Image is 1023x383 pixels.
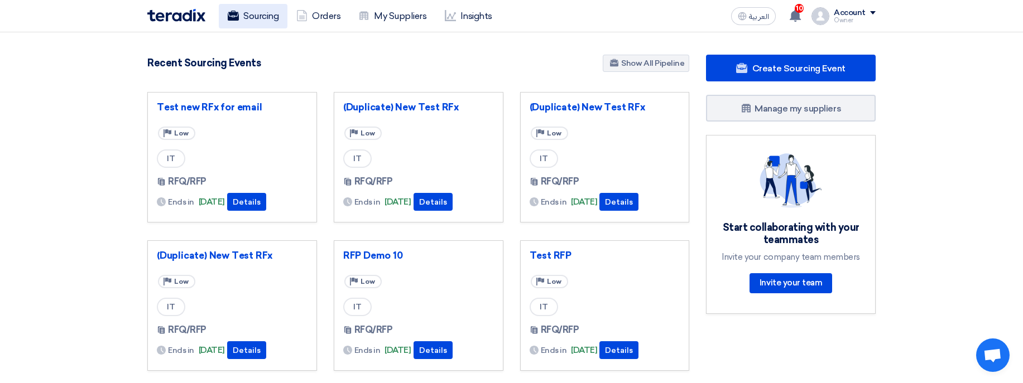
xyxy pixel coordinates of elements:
span: 10 [795,4,804,13]
span: العربية [749,13,769,21]
span: [DATE] [199,344,225,357]
span: Ends in [541,196,567,208]
span: [DATE] [199,196,225,209]
span: Create Sourcing Event [752,63,846,74]
div: Owner [834,17,876,23]
span: RFQ/RFP [541,175,579,188]
a: (Duplicate) New Test RFx [343,101,494,113]
a: (Duplicate) New Test RFx [157,250,308,261]
button: العربية [731,7,776,25]
span: [DATE] [571,344,597,357]
a: Test new RFx for email [157,101,308,113]
span: Low [174,129,189,137]
span: [DATE] [385,344,411,357]
img: profile_test.png [811,7,829,25]
span: Ends in [354,345,381,356]
span: RFQ/RFP [168,323,206,337]
a: Insights [436,4,501,28]
span: IT [343,298,372,316]
span: Low [174,278,189,285]
a: Sourcing [219,4,287,28]
span: IT [157,298,185,316]
button: Details [227,341,266,359]
img: invite_your_team.svg [760,153,822,208]
span: Low [547,278,561,285]
div: Account [834,8,866,18]
span: IT [343,149,372,168]
span: Low [547,129,561,137]
span: IT [157,149,185,168]
a: (Duplicate) New Test RFx [530,101,680,113]
span: IT [530,298,558,316]
span: IT [530,149,558,168]
button: Details [414,341,453,359]
button: Details [599,193,638,211]
a: Orders [287,4,349,28]
span: [DATE] [571,196,597,209]
div: Invite your company team members [720,252,862,262]
span: Ends in [354,196,381,208]
span: Ends in [168,345,194,356]
span: Low [361,129,375,137]
div: Open chat [976,338,1010,372]
a: Manage my suppliers [706,95,876,122]
a: Show All Pipeline [603,55,689,72]
span: Ends in [168,196,194,208]
span: Ends in [541,345,567,356]
div: Start collaborating with your teammates [720,221,862,246]
h4: Recent Sourcing Events [147,57,261,69]
span: RFQ/RFP [541,323,579,337]
span: Low [361,278,375,285]
a: Test RFP [530,250,680,261]
img: Teradix logo [147,9,205,22]
a: RFP Demo 10 [343,250,494,261]
a: My Suppliers [349,4,435,28]
span: RFQ/RFP [354,175,393,188]
span: RFQ/RFP [354,323,393,337]
button: Details [414,193,453,211]
button: Details [227,193,266,211]
span: [DATE] [385,196,411,209]
a: Invite your team [750,273,832,293]
span: RFQ/RFP [168,175,206,188]
button: Details [599,341,638,359]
